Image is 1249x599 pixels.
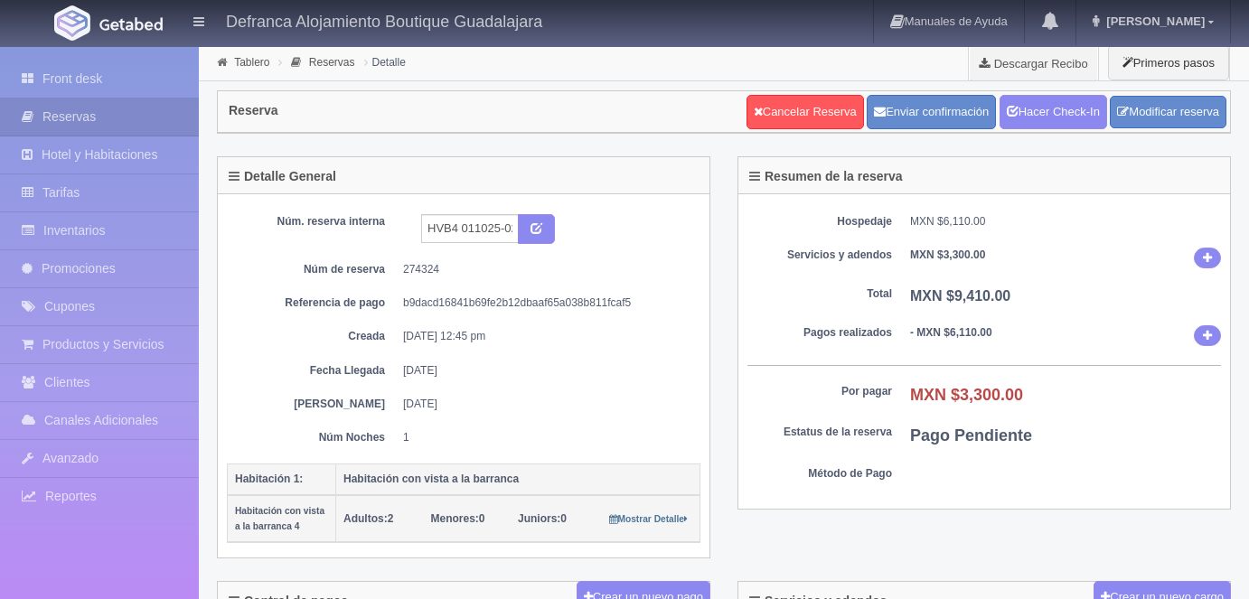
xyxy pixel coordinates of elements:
dt: Total [747,286,892,302]
dd: [DATE] 12:45 pm [403,329,687,344]
dt: Servicios y adendos [747,248,892,263]
span: [PERSON_NAME] [1102,14,1205,28]
b: MXN $3,300.00 [910,248,985,261]
a: Modificar reserva [1110,96,1226,129]
strong: Adultos: [343,512,388,525]
dd: 1 [403,430,687,445]
li: Detalle [360,53,410,70]
dt: Método de Pago [747,466,892,482]
dd: [DATE] [403,363,687,379]
a: Cancelar Reserva [747,95,864,129]
dd: b9dacd16841b69fe2b12dbaaf65a038b811fcaf5 [403,295,687,311]
b: Habitación 1: [235,473,303,485]
b: MXN $3,300.00 [910,386,1023,404]
dt: Hospedaje [747,214,892,229]
dt: Núm. reserva interna [240,214,385,229]
h4: Defranca Alojamiento Boutique Guadalajara [226,9,542,32]
img: Getabed [54,5,90,41]
button: Enviar confirmación [867,95,996,129]
dt: Núm de reserva [240,262,385,277]
small: Habitación con vista a la barranca 4 [235,506,324,531]
h4: Detalle General [229,170,336,183]
a: Reservas [309,56,355,69]
dd: 274324 [403,262,687,277]
strong: Menores: [431,512,479,525]
strong: Juniors: [518,512,560,525]
button: Primeros pasos [1108,45,1229,80]
h4: Resumen de la reserva [749,170,903,183]
span: 2 [343,512,393,525]
dt: Creada [240,329,385,344]
dd: MXN $6,110.00 [910,214,1221,229]
small: Mostrar Detalle [609,514,688,524]
b: - MXN $6,110.00 [910,326,992,339]
th: Habitación con vista a la barranca [336,463,700,495]
b: Pago Pendiente [910,426,1032,445]
span: 0 [518,512,567,525]
dt: Referencia de pago [240,295,385,311]
a: Mostrar Detalle [609,512,688,525]
dt: Estatus de la reserva [747,425,892,440]
dt: Núm Noches [240,430,385,445]
h4: Reserva [229,104,278,117]
img: Getabed [99,17,163,31]
a: Hacer Check-In [1000,95,1107,129]
span: 0 [431,512,485,525]
dt: Pagos realizados [747,325,892,341]
b: MXN $9,410.00 [910,288,1010,304]
dt: [PERSON_NAME] [240,397,385,412]
a: Descargar Recibo [969,45,1098,81]
dt: Fecha Llegada [240,363,385,379]
dt: Por pagar [747,384,892,399]
a: Tablero [234,56,269,69]
dd: [DATE] [403,397,687,412]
